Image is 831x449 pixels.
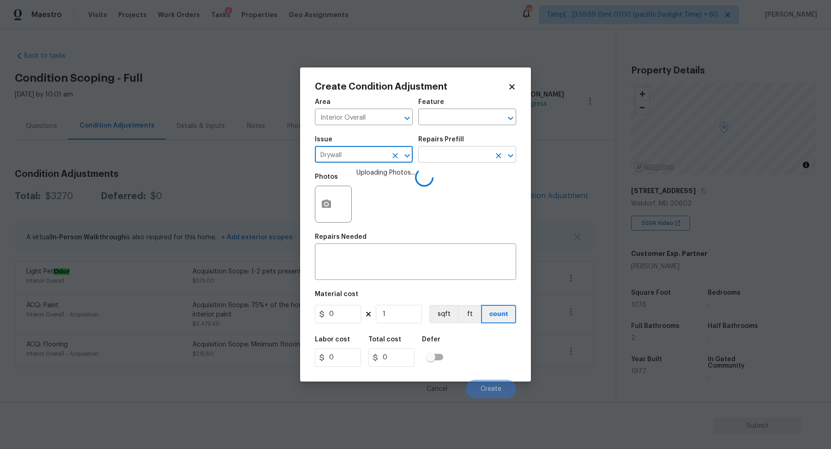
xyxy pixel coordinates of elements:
[315,82,508,91] h2: Create Condition Adjustment
[315,174,338,180] h5: Photos
[389,149,402,162] button: Clear
[481,386,501,393] span: Create
[418,99,444,105] h5: Feature
[401,112,414,125] button: Open
[356,168,415,228] span: Uploading Photos...
[422,336,440,343] h5: Defer
[315,291,358,297] h5: Material cost
[401,149,414,162] button: Open
[429,305,458,323] button: sqft
[504,112,517,125] button: Open
[427,386,447,393] span: Cancel
[466,380,516,398] button: Create
[418,136,464,143] h5: Repairs Prefill
[368,336,401,343] h5: Total cost
[481,305,516,323] button: count
[492,149,505,162] button: Clear
[315,234,367,240] h5: Repairs Needed
[412,380,462,398] button: Cancel
[315,136,332,143] h5: Issue
[458,305,481,323] button: ft
[504,149,517,162] button: Open
[315,99,331,105] h5: Area
[315,336,350,343] h5: Labor cost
